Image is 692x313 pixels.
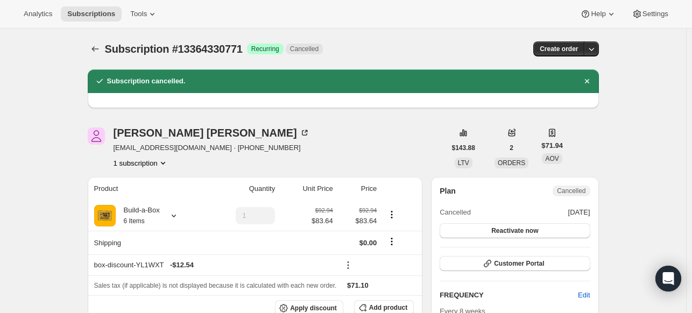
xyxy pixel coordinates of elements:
[440,290,578,301] h2: FREQUENCY
[458,159,469,167] span: LTV
[446,140,482,155] button: $143.88
[557,187,585,195] span: Cancelled
[359,239,377,247] span: $0.00
[383,209,400,220] button: Product actions
[251,45,279,53] span: Recurring
[541,140,563,151] span: $71.94
[574,6,623,22] button: Help
[591,10,605,18] span: Help
[17,6,59,22] button: Analytics
[114,158,168,168] button: Product actions
[336,177,380,201] th: Price
[315,207,333,214] small: $92.94
[452,144,475,152] span: $143.88
[130,10,147,18] span: Tools
[347,281,369,289] span: $71.10
[540,45,578,53] span: Create order
[440,207,471,218] span: Cancelled
[440,223,590,238] button: Reactivate now
[491,226,538,235] span: Reactivate now
[61,6,122,22] button: Subscriptions
[88,177,207,201] th: Product
[533,41,584,56] button: Create order
[625,6,675,22] button: Settings
[170,260,194,271] span: - $12.54
[580,74,595,89] button: Dismiss notification
[510,144,513,152] span: 2
[67,10,115,18] span: Subscriptions
[124,6,164,22] button: Tools
[94,282,337,289] span: Sales tax (if applicable) is not displayed because it is calculated with each new order.
[312,216,333,226] span: $83.64
[290,304,337,312] span: Apply discount
[578,290,590,301] span: Edit
[105,43,243,55] span: Subscription #13364330771
[94,260,333,271] div: box-discount-YL1WXT
[290,45,319,53] span: Cancelled
[571,287,596,304] button: Edit
[107,76,186,87] h2: Subscription cancelled.
[498,159,525,167] span: ORDERS
[88,127,105,145] span: Kim Cornett
[383,236,400,247] button: Shipping actions
[278,177,336,201] th: Unit Price
[88,231,207,254] th: Shipping
[494,259,544,268] span: Customer Portal
[642,10,668,18] span: Settings
[114,143,310,153] span: [EMAIL_ADDRESS][DOMAIN_NAME] · [PHONE_NUMBER]
[94,205,116,226] img: product img
[503,140,520,155] button: 2
[369,303,407,312] span: Add product
[116,205,160,226] div: Build-a-Box
[440,256,590,271] button: Customer Portal
[568,207,590,218] span: [DATE]
[545,155,559,162] span: AOV
[440,186,456,196] h2: Plan
[655,266,681,291] div: Open Intercom Messenger
[340,216,377,226] span: $83.64
[359,207,377,214] small: $92.94
[88,41,103,56] button: Subscriptions
[124,217,145,225] small: 6 Items
[114,127,310,138] div: [PERSON_NAME] [PERSON_NAME]
[206,177,278,201] th: Quantity
[24,10,52,18] span: Analytics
